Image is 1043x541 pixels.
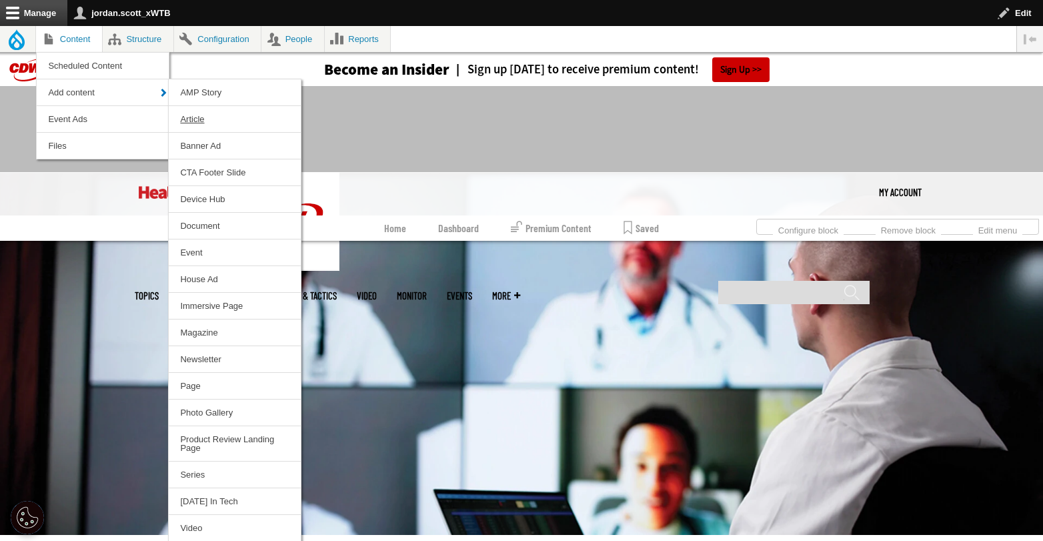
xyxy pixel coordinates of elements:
[286,291,337,301] a: Tips & Tactics
[773,221,844,236] a: Configure block
[973,221,1022,236] a: Edit menu
[11,501,44,534] button: Open Preferences
[169,462,301,488] a: Series
[274,62,449,77] a: Become an Insider
[261,26,324,52] a: People
[169,293,301,319] a: Immersive Page
[438,215,479,241] a: Dashboard
[169,106,301,132] a: Article
[169,79,301,105] a: AMP Story
[11,501,44,534] div: Cookie Settings
[174,26,261,52] a: Configuration
[135,291,159,301] span: Topics
[169,515,301,541] a: Video
[397,291,427,301] a: MonITor
[876,221,941,236] a: Remove block
[447,291,472,301] a: Events
[712,57,770,82] a: Sign Up
[492,291,520,301] span: More
[624,215,659,241] a: Saved
[324,62,449,77] h3: Become an Insider
[37,79,169,105] a: Add content
[169,186,301,212] a: Device Hub
[511,215,592,241] a: Premium Content
[37,53,169,79] a: Scheduled Content
[169,213,301,239] a: Document
[37,133,169,159] a: Files
[139,185,219,199] img: Home
[169,373,301,399] a: Page
[449,63,699,76] a: Sign up [DATE] to receive premium content!
[169,320,301,346] a: Magazine
[279,99,764,159] iframe: advertisement
[169,426,301,461] a: Product Review Landing Page
[169,266,301,292] a: House Ad
[879,172,922,212] a: My Account
[169,159,301,185] a: CTA Footer Slide
[1017,26,1043,52] button: Vertical orientation
[169,133,301,159] a: Banner Ad
[169,400,301,426] a: Photo Gallery
[169,488,301,514] a: [DATE] In Tech
[384,215,406,241] a: Home
[37,106,169,132] a: Event Ads
[36,26,102,52] a: Content
[325,26,391,52] a: Reports
[169,346,301,372] a: Newsletter
[879,172,922,212] div: User menu
[169,239,301,265] a: Event
[103,26,173,52] a: Structure
[357,291,377,301] a: Video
